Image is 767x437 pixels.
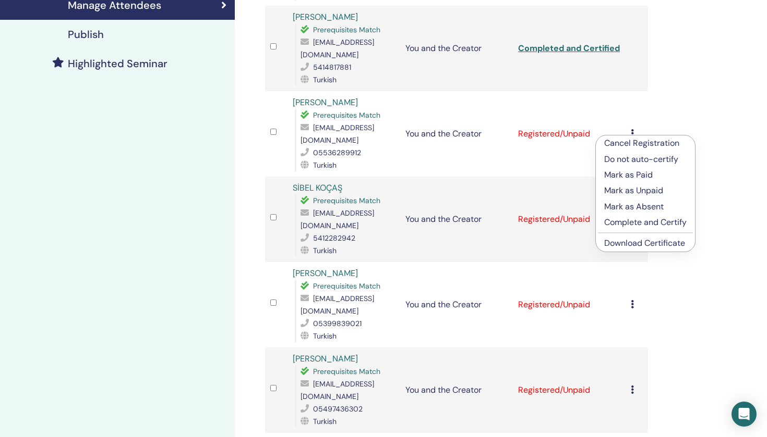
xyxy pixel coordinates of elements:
[313,367,380,376] span: Prerequisites Match
[313,233,355,243] span: 5412282942
[293,182,342,193] a: SİBEL KOÇAŞ
[313,196,380,205] span: Prerequisites Match
[313,160,337,170] span: Turkish
[301,379,374,401] span: [EMAIL_ADDRESS][DOMAIN_NAME]
[604,216,687,229] p: Complete and Certify
[400,6,513,91] td: You and the Creator
[301,208,374,230] span: [EMAIL_ADDRESS][DOMAIN_NAME]
[604,153,687,166] p: Do not auto-certify
[301,294,374,316] span: [EMAIL_ADDRESS][DOMAIN_NAME]
[313,417,337,426] span: Turkish
[313,75,337,84] span: Turkish
[293,97,358,108] a: [PERSON_NAME]
[301,123,374,145] span: [EMAIL_ADDRESS][DOMAIN_NAME]
[68,28,104,41] h4: Publish
[313,148,361,157] span: 05536289912
[313,246,337,255] span: Turkish
[313,404,363,414] span: 05497436302
[604,137,687,149] p: Cancel Registration
[68,57,167,70] h4: Highlighted Seminar
[604,238,685,248] a: Download Certificate
[313,25,380,34] span: Prerequisites Match
[313,281,380,291] span: Prerequisites Match
[293,268,358,279] a: [PERSON_NAME]
[313,331,337,341] span: Turkish
[293,11,358,22] a: [PERSON_NAME]
[400,347,513,433] td: You and the Creator
[400,91,513,177] td: You and the Creator
[313,63,351,72] span: 5414817881
[518,43,620,54] a: Completed and Certified
[604,201,687,213] p: Mark as Absent
[301,38,374,59] span: [EMAIL_ADDRESS][DOMAIN_NAME]
[732,402,757,427] div: Open Intercom Messenger
[400,177,513,262] td: You and the Creator
[604,184,687,197] p: Mark as Unpaid
[604,169,687,181] p: Mark as Paid
[293,353,358,364] a: [PERSON_NAME]
[313,319,362,328] span: 05399839021
[313,110,380,120] span: Prerequisites Match
[400,262,513,347] td: You and the Creator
